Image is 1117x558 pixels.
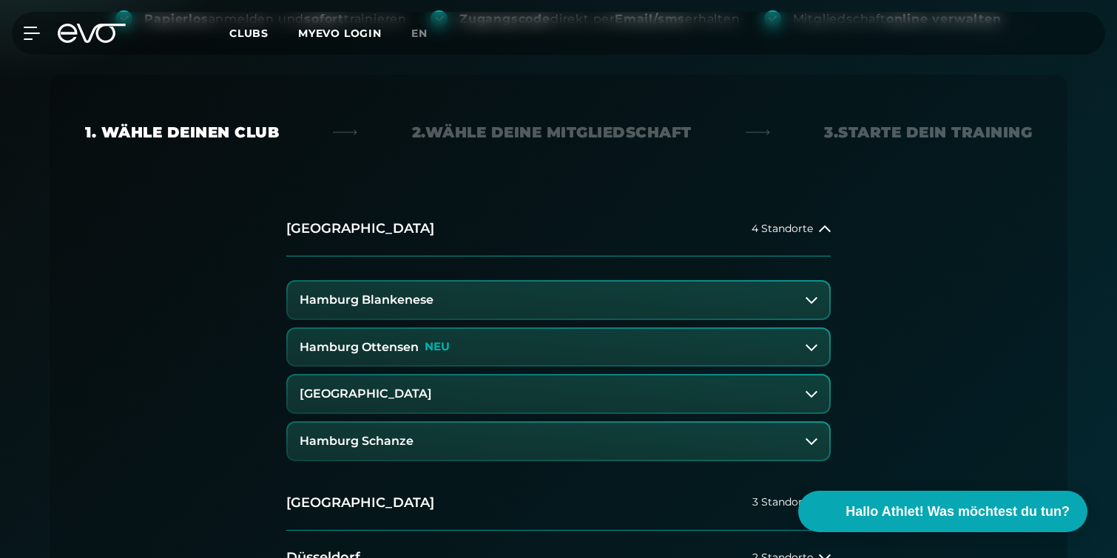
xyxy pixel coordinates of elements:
h3: Hamburg Blankenese [300,293,433,307]
button: [GEOGRAPHIC_DATA]4 Standorte [286,202,831,256]
div: 2. Wähle deine Mitgliedschaft [412,122,692,143]
button: [GEOGRAPHIC_DATA] [288,375,829,412]
span: 4 Standorte [752,223,813,234]
span: Clubs [229,27,269,40]
h2: [GEOGRAPHIC_DATA] [286,494,434,512]
span: 3 Standorte [752,497,813,508]
a: MYEVO LOGIN [298,27,382,40]
p: NEU [425,341,450,353]
h3: Hamburg Schanze [300,435,414,448]
button: Hamburg Blankenese [288,282,829,319]
span: Hallo Athlet! Was möchtest du tun? [846,502,1070,522]
h3: Hamburg Ottensen [300,341,419,354]
button: Hallo Athlet! Was möchtest du tun? [798,491,1087,532]
button: Hamburg Schanze [288,423,829,460]
div: 1. Wähle deinen Club [85,122,279,143]
a: en [411,25,445,42]
h2: [GEOGRAPHIC_DATA] [286,220,434,238]
button: [GEOGRAPHIC_DATA]3 Standorte [286,476,831,531]
a: Clubs [229,26,298,40]
div: 3. Starte dein Training [824,122,1032,143]
h3: [GEOGRAPHIC_DATA] [300,387,432,401]
button: Hamburg OttensenNEU [288,329,829,366]
span: en [411,27,428,40]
